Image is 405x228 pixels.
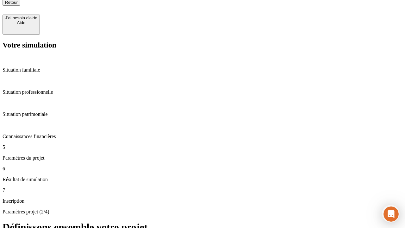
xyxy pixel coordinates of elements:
[5,16,37,20] div: J’ai besoin d'aide
[3,198,402,204] p: Inscription
[3,209,402,215] p: Paramètres projet (2/4)
[3,41,402,49] h2: Votre simulation
[3,155,402,161] p: Paramètres du projet
[3,111,402,117] p: Situation patrimoniale
[5,20,37,25] div: Aide
[3,134,402,139] p: Connaissances financières
[3,15,40,35] button: J’ai besoin d'aideAide
[3,67,402,73] p: Situation familiale
[3,166,402,172] p: 6
[3,89,402,95] p: Situation professionnelle
[382,205,400,223] iframe: Intercom live chat discovery launcher
[383,206,399,222] iframe: Intercom live chat
[3,187,402,193] p: 7
[3,177,402,182] p: Résultat de simulation
[3,144,402,150] p: 5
